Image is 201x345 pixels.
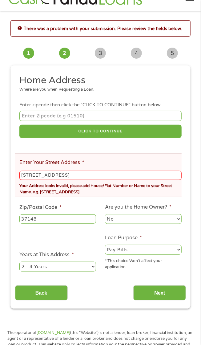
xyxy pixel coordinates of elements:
[105,204,171,210] label: Are you the Home Owner?
[15,285,68,300] input: Back
[19,111,182,121] input: Enter Zipcode (e.g 01510)
[19,125,182,138] button: CLICK TO CONTINUE
[95,48,106,59] span: 3
[19,102,182,108] div: Enter zipcode then click the "CLICK TO CONTINUE" button below.
[19,87,177,93] div: Where are you when Requesting a Loan.
[131,48,142,59] span: 4
[105,256,182,270] div: * This choice Won’t affect your application
[105,235,142,241] label: Loan Purpose
[19,74,177,87] h2: Home Address
[19,204,62,211] label: Zip/Postal Code
[59,48,70,59] span: 2
[23,48,34,59] span: 1
[19,181,182,195] div: Your Address looks invalid, please add House/Flat Number or Name to your Street Name. e.g. [STREE...
[19,252,74,258] label: Years at This Address
[19,171,182,180] input: 1 Main Street
[167,48,178,59] span: 5
[37,330,70,335] a: [DOMAIN_NAME]
[19,159,84,166] label: Enter Your Street Address
[133,285,186,300] input: Next
[11,25,190,32] h2: There was a problem with your submission. Please review the fields below.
